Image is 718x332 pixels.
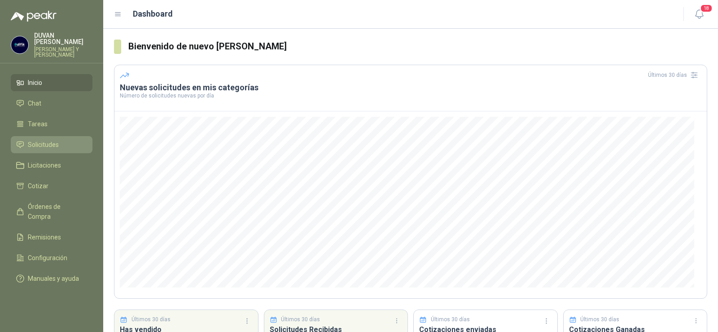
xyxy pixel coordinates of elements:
[28,160,61,170] span: Licitaciones
[120,82,701,93] h3: Nuevas solicitudes en mis categorías
[131,315,171,324] p: Últimos 30 días
[28,119,48,129] span: Tareas
[28,98,41,108] span: Chat
[580,315,619,324] p: Últimos 30 días
[133,8,173,20] h1: Dashboard
[11,198,92,225] a: Órdenes de Compra
[34,32,92,45] p: DUVAN [PERSON_NAME]
[11,95,92,112] a: Chat
[691,6,707,22] button: 18
[11,74,92,91] a: Inicio
[11,36,28,53] img: Company Logo
[28,253,67,263] span: Configuración
[648,68,701,82] div: Últimos 30 días
[28,78,42,88] span: Inicio
[11,136,92,153] a: Solicitudes
[28,202,84,221] span: Órdenes de Compra
[11,270,92,287] a: Manuales y ayuda
[120,93,701,98] p: Número de solicitudes nuevas por día
[34,47,92,58] p: [PERSON_NAME] Y [PERSON_NAME]
[11,229,92,246] a: Remisiones
[431,315,470,324] p: Últimos 30 días
[28,274,79,283] span: Manuales y ayuda
[11,177,92,195] a: Cotizar
[28,232,61,242] span: Remisiones
[11,249,92,266] a: Configuración
[28,181,48,191] span: Cotizar
[28,140,59,150] span: Solicitudes
[11,157,92,174] a: Licitaciones
[700,4,713,13] span: 18
[281,315,320,324] p: Últimos 30 días
[128,40,707,53] h3: Bienvenido de nuevo [PERSON_NAME]
[11,115,92,133] a: Tareas
[11,11,57,22] img: Logo peakr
